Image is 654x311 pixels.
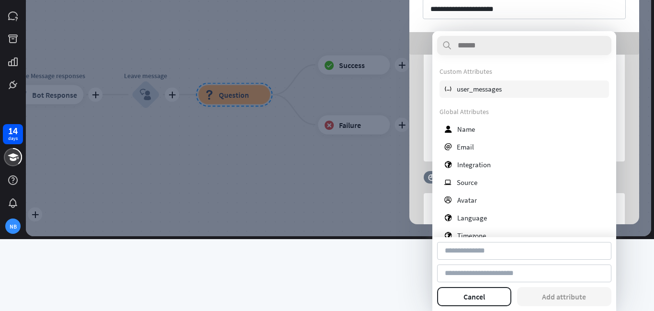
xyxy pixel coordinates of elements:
[457,160,491,169] span: Integration
[3,124,23,144] a: 14 days
[444,161,452,168] i: globe
[440,107,609,116] div: Global Attributes
[8,127,18,135] div: 14
[8,4,36,33] button: Open LiveChat chat widget
[428,174,435,181] i: time
[444,85,451,92] i: variable
[444,214,452,221] i: globe
[457,178,477,187] span: Source
[5,219,21,234] div: NB
[444,126,452,133] i: user
[457,213,487,222] span: Language
[444,179,451,186] i: ip
[8,135,18,142] div: days
[444,143,451,150] i: email
[517,287,612,306] button: Add attribute
[440,67,609,76] div: Custom Attributes
[457,84,502,93] span: user_messages
[457,142,474,151] span: Email
[437,287,511,306] button: Cancel
[444,196,452,204] i: profile
[457,196,477,205] span: Avatar
[457,125,475,134] span: Name
[444,232,452,239] i: globe
[457,231,486,240] span: Timezone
